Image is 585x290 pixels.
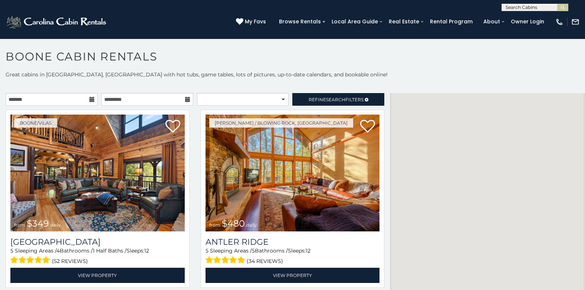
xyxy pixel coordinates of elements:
[144,247,149,254] span: 12
[6,14,108,29] img: White-1-2.png
[10,237,185,247] h3: Diamond Creek Lodge
[10,247,185,266] div: Sleeping Areas / Bathrooms / Sleeps:
[14,222,25,228] span: from
[275,16,325,27] a: Browse Rentals
[206,247,380,266] div: Sleeping Areas / Bathrooms / Sleeps:
[206,115,380,231] img: Antler Ridge
[480,16,504,27] a: About
[93,247,126,254] span: 1 Half Baths /
[555,18,563,26] img: phone-regular-white.png
[52,256,88,266] span: (52 reviews)
[360,119,375,135] a: Add to favorites
[309,97,364,102] span: Refine Filters
[328,16,382,27] a: Local Area Guide
[246,222,257,228] span: daily
[206,268,380,283] a: View Property
[292,93,384,106] a: RefineSearchFilters
[165,119,180,135] a: Add to favorites
[206,115,380,231] a: Antler Ridge from $480 daily
[326,97,345,102] span: Search
[385,16,423,27] a: Real Estate
[56,247,60,254] span: 4
[10,247,13,254] span: 5
[571,18,579,26] img: mail-regular-white.png
[252,247,255,254] span: 5
[206,237,380,247] a: Antler Ridge
[10,115,185,231] a: Diamond Creek Lodge from $349 daily
[209,118,353,128] a: [PERSON_NAME] / Blowing Rock, [GEOGRAPHIC_DATA]
[222,218,245,229] span: $480
[245,18,266,26] span: My Favs
[507,16,548,27] a: Owner Login
[10,237,185,247] a: [GEOGRAPHIC_DATA]
[27,218,49,229] span: $349
[206,247,208,254] span: 5
[426,16,476,27] a: Rental Program
[306,247,310,254] span: 12
[10,115,185,231] img: Diamond Creek Lodge
[10,268,185,283] a: View Property
[236,18,268,26] a: My Favs
[247,256,283,266] span: (34 reviews)
[50,222,61,228] span: daily
[209,222,220,228] span: from
[14,118,57,128] a: Boone/Vilas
